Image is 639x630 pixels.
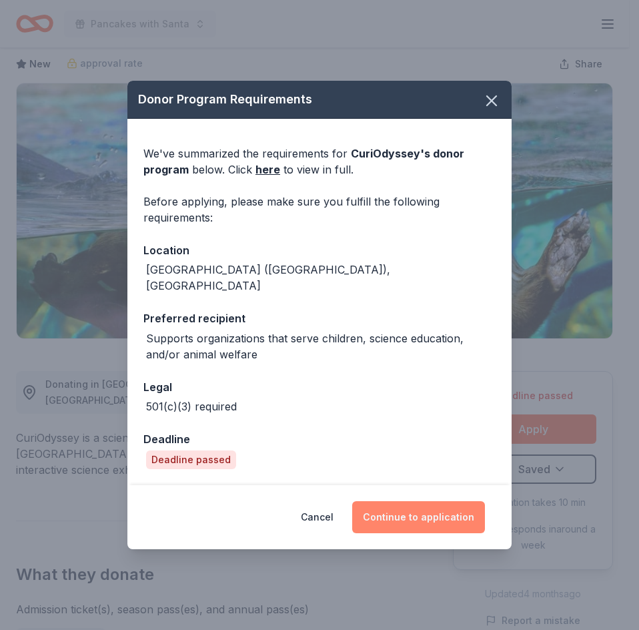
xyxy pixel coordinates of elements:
div: 501(c)(3) required [146,398,237,414]
button: Cancel [301,501,334,533]
div: Before applying, please make sure you fulfill the following requirements: [143,194,496,226]
div: Supports organizations that serve children, science education, and/or animal welfare [146,330,496,362]
a: here [255,162,280,178]
div: We've summarized the requirements for below. Click to view in full. [143,145,496,178]
div: Deadline passed [146,450,236,469]
button: Continue to application [352,501,485,533]
div: Location [143,242,496,259]
div: Legal [143,378,496,396]
div: Preferred recipient [143,310,496,327]
div: Donor Program Requirements [127,81,512,119]
div: [GEOGRAPHIC_DATA] ([GEOGRAPHIC_DATA]), [GEOGRAPHIC_DATA] [146,262,496,294]
div: Deadline [143,430,496,448]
